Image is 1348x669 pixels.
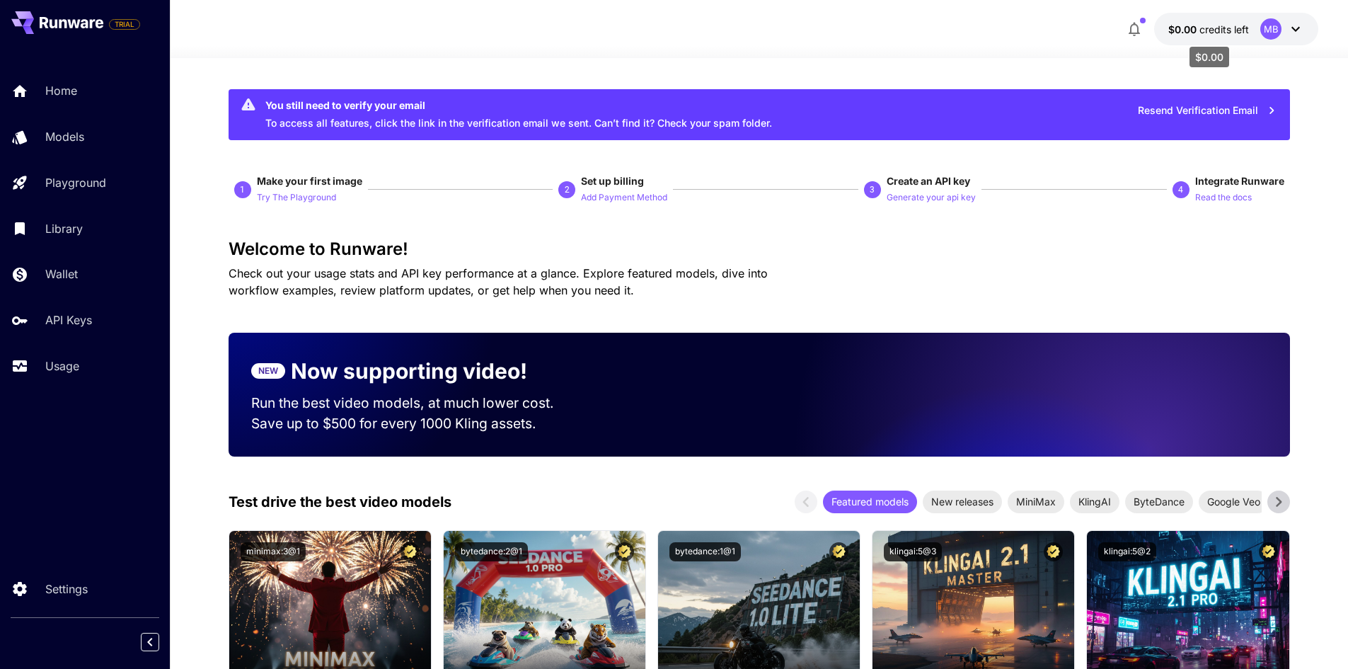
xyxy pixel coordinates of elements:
div: Featured models [823,491,917,513]
span: TRIAL [110,19,139,30]
div: MB [1260,18,1281,40]
span: ByteDance [1125,494,1193,509]
p: Read the docs [1195,191,1252,205]
div: KlingAI [1070,491,1119,513]
p: Save up to $500 for every 1000 Kling assets. [251,413,581,434]
p: 4 [1178,183,1183,196]
button: Resend Verification Email [1130,96,1284,125]
span: Integrate Runware [1195,175,1284,187]
div: Collapse sidebar [151,629,170,655]
div: MiniMax [1008,491,1064,513]
p: NEW [258,365,278,377]
button: Generate your api key [887,188,976,205]
span: KlingAI [1070,494,1119,509]
span: Create an API key [887,175,970,187]
button: Certified Model – Vetted for best performance and includes a commercial license. [1044,542,1063,561]
button: klingai:5@3 [884,542,942,561]
button: $0.00MB [1154,13,1318,45]
span: $0.00 [1168,23,1199,35]
p: 3 [870,183,875,196]
div: You still need to verify your email [265,98,772,113]
p: Models [45,128,84,145]
span: Featured models [823,494,917,509]
div: New releases [923,491,1002,513]
div: $0.00 [1189,47,1229,67]
div: Google Veo [1199,491,1269,513]
button: bytedance:1@1 [669,542,741,561]
div: ByteDance [1125,491,1193,513]
p: Settings [45,581,88,597]
p: Playground [45,174,106,191]
span: Google Veo [1199,494,1269,509]
div: To access all features, click the link in the verification email we sent. Can’t find it? Check yo... [265,93,772,136]
span: Set up billing [581,175,644,187]
span: credits left [1199,23,1249,35]
span: New releases [923,494,1002,509]
span: Check out your usage stats and API key performance at a glance. Explore featured models, dive int... [229,266,768,297]
button: Certified Model – Vetted for best performance and includes a commercial license. [615,542,634,561]
p: Try The Playground [257,191,336,205]
span: Make your first image [257,175,362,187]
p: Run the best video models, at much lower cost. [251,393,581,413]
p: Wallet [45,265,78,282]
button: Read the docs [1195,188,1252,205]
h3: Welcome to Runware! [229,239,1290,259]
p: Usage [45,358,79,374]
button: Collapse sidebar [141,633,159,651]
p: 1 [240,183,245,196]
p: Now supporting video! [291,355,527,387]
span: Add your payment card to enable full platform functionality. [109,16,140,33]
button: Certified Model – Vetted for best performance and includes a commercial license. [829,542,848,561]
button: Try The Playground [257,188,336,205]
button: minimax:3@1 [241,542,306,561]
p: Generate your api key [887,191,976,205]
p: 2 [565,183,570,196]
p: Add Payment Method [581,191,667,205]
button: bytedance:2@1 [455,542,528,561]
p: API Keys [45,311,92,328]
button: Certified Model – Vetted for best performance and includes a commercial license. [401,542,420,561]
button: Add Payment Method [581,188,667,205]
button: Certified Model – Vetted for best performance and includes a commercial license. [1259,542,1278,561]
p: Test drive the best video models [229,491,451,513]
button: klingai:5@2 [1098,542,1156,561]
span: MiniMax [1008,494,1064,509]
div: $0.00 [1168,22,1249,37]
p: Library [45,220,83,237]
p: Home [45,82,77,99]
